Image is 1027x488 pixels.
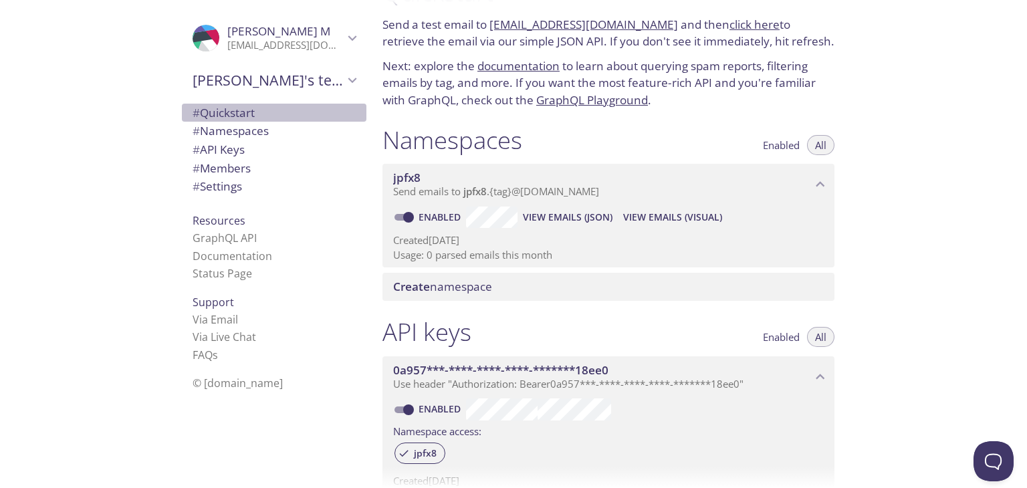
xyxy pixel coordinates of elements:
[182,159,366,178] div: Members
[382,317,471,347] h1: API keys
[193,231,257,245] a: GraphQL API
[193,160,251,176] span: Members
[182,140,366,159] div: API Keys
[393,420,481,440] label: Namespace access:
[193,295,234,310] span: Support
[193,160,200,176] span: #
[193,249,272,263] a: Documentation
[417,211,466,223] a: Enabled
[182,16,366,60] div: Erick M
[182,63,366,98] div: Erick's team
[193,213,245,228] span: Resources
[393,233,824,247] p: Created [DATE]
[193,266,252,281] a: Status Page
[406,447,445,459] span: jpfx8
[382,273,834,301] div: Create namespace
[623,209,722,225] span: View Emails (Visual)
[417,402,466,415] a: Enabled
[463,185,487,198] span: jpfx8
[393,279,430,294] span: Create
[193,330,256,344] a: Via Live Chat
[393,170,421,185] span: jpfx8
[193,105,255,120] span: Quickstart
[477,58,560,74] a: documentation
[618,207,727,228] button: View Emails (Visual)
[193,142,200,157] span: #
[382,16,834,50] p: Send a test email to and then to retrieve the email via our simple JSON API. If you don't see it ...
[193,123,269,138] span: Namespaces
[523,209,612,225] span: View Emails (JSON)
[974,441,1014,481] iframe: Help Scout Beacon - Open
[536,92,648,108] a: GraphQL Playground
[182,177,366,196] div: Team Settings
[193,142,245,157] span: API Keys
[518,207,618,228] button: View Emails (JSON)
[755,327,808,347] button: Enabled
[393,185,599,198] span: Send emails to . {tag} @[DOMAIN_NAME]
[182,122,366,140] div: Namespaces
[729,17,780,32] a: click here
[807,327,834,347] button: All
[382,164,834,205] div: jpfx8 namespace
[193,178,242,194] span: Settings
[193,105,200,120] span: #
[193,71,344,90] span: [PERSON_NAME]'s team
[227,23,330,39] span: [PERSON_NAME] M
[807,135,834,155] button: All
[393,279,492,294] span: namespace
[393,248,824,262] p: Usage: 0 parsed emails this month
[394,443,445,464] div: jpfx8
[193,376,283,390] span: © [DOMAIN_NAME]
[382,125,522,155] h1: Namespaces
[193,178,200,194] span: #
[382,57,834,109] p: Next: explore the to learn about querying spam reports, filtering emails by tag, and more. If you...
[489,17,678,32] a: [EMAIL_ADDRESS][DOMAIN_NAME]
[193,312,238,327] a: Via Email
[213,348,218,362] span: s
[182,104,366,122] div: Quickstart
[227,39,344,52] p: [EMAIL_ADDRESS][DOMAIN_NAME]
[755,135,808,155] button: Enabled
[193,348,218,362] a: FAQ
[193,123,200,138] span: #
